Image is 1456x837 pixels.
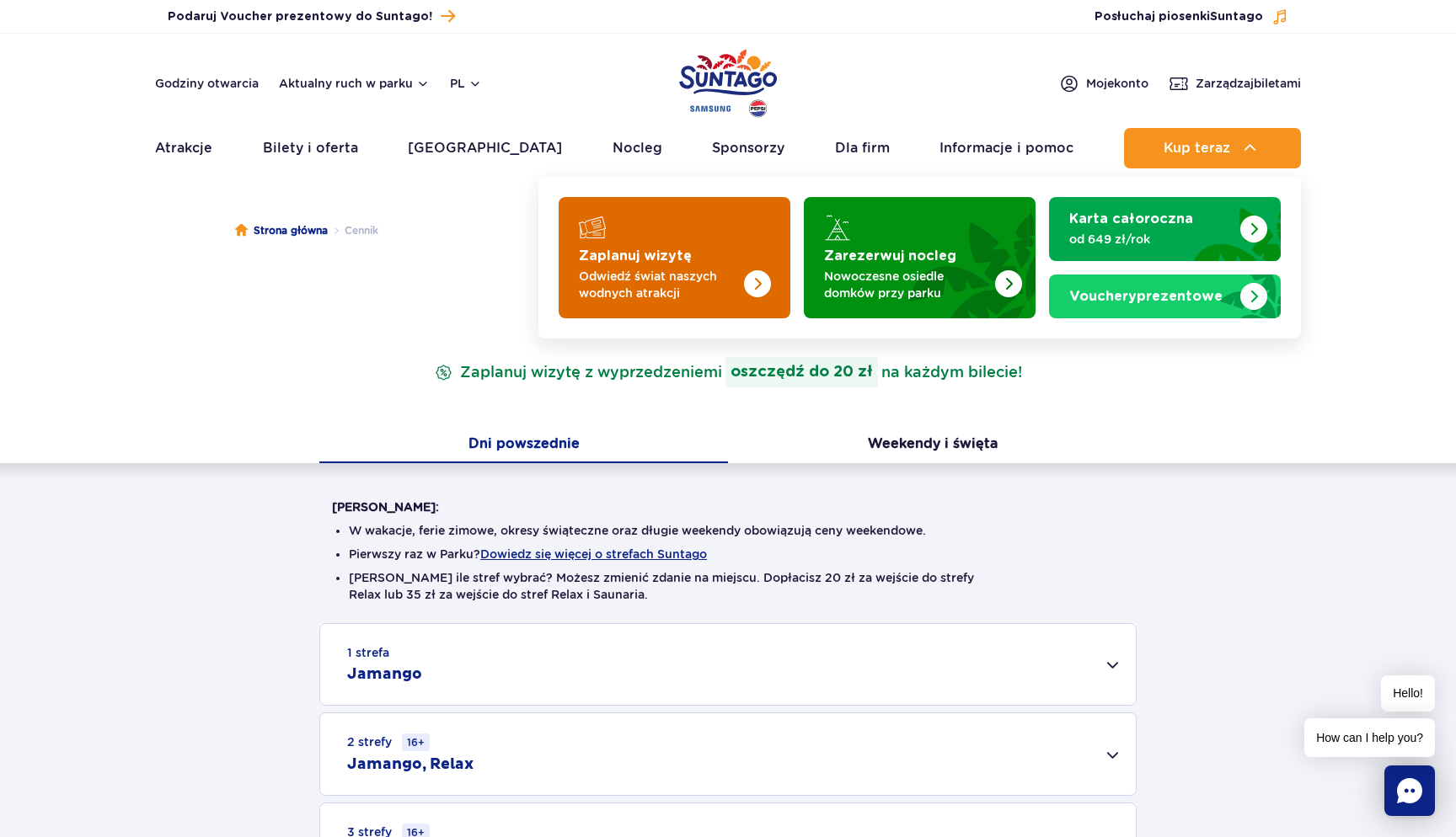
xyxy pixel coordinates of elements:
[1384,765,1435,816] div: Chat
[1069,290,1223,303] strong: prezentowe
[1210,11,1263,23] span: Suntago
[804,197,1036,318] a: Zarezerwuj nocleg
[712,128,784,168] a: Sponsorzy
[1069,290,1137,303] span: Vouchery
[1049,197,1281,261] a: Karta całoroczna
[725,357,878,387] strong: oszczędź do 20 zł
[1196,75,1301,92] span: Zarządzaj biletami
[1095,8,1288,25] button: Posłuchaj piosenkiSuntago
[480,547,707,561] button: Dowiedz się więcej o strefach Suntago
[408,128,562,168] a: [GEOGRAPHIC_DATA]
[402,733,430,751] small: 16+
[328,222,378,239] li: Cennik
[155,128,212,168] a: Atrakcje
[1049,275,1281,318] a: Vouchery prezentowe
[1124,128,1301,168] button: Kup teraz
[728,428,1137,463] button: Weekendy i święta
[613,128,662,168] a: Nocleg
[1059,73,1148,93] a: Mojekonto
[332,500,439,514] strong: [PERSON_NAME]:
[1069,212,1193,226] strong: Karta całoroczna
[1169,73,1301,93] a: Zarządzajbiletami
[579,249,692,263] strong: Zaplanuj wizytę
[450,75,482,92] button: pl
[1304,718,1435,757] span: How can I help you?
[431,357,1025,387] p: Zaplanuj wizytę z wyprzedzeniem na każdym bilecie!
[332,273,1124,317] h1: Cennik
[168,5,455,28] a: Podaruj Voucher prezentowy do Suntago!
[347,644,389,661] small: 1 strefa
[559,197,790,318] a: Zaplanuj wizytę
[349,569,1107,603] li: [PERSON_NAME] ile stref wybrać? Możesz zmienić zdanie na miejscu. Dopłacisz 20 zł za wejście do s...
[1095,8,1263,25] span: Posłuchaj piosenki
[1086,75,1148,92] span: Moje konto
[155,75,259,92] a: Godziny otwarcia
[1164,141,1230,156] span: Kup teraz
[824,268,988,301] p: Nowoczesne osiedle domków przy parku
[824,249,956,263] strong: Zarezerwuj nocleg
[939,128,1073,168] a: Informacje i pomoc
[1381,675,1435,712] span: Hello!
[263,128,358,168] a: Bilety i oferta
[235,222,328,239] a: Strona główna
[835,128,890,168] a: Dla firm
[349,546,1107,562] li: Pierwszy raz w Parku?
[1069,231,1234,248] p: od 649 zł/rok
[168,8,432,25] span: Podaruj Voucher prezentowy do Suntago!
[579,268,743,301] p: Odwiedź świat naszych wodnych atrakcji
[679,42,777,120] a: Park of Poland
[279,77,430,90] button: Aktualny ruch w parku
[347,733,430,751] small: 2 strefy
[347,664,422,685] h2: Jamango
[349,522,1107,539] li: W wakacje, ferie zimowe, okresy świąteczne oraz długie weekendy obowiązują ceny weekendowe.
[319,428,728,463] button: Dni powszednie
[347,754,474,775] h2: Jamango, Relax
